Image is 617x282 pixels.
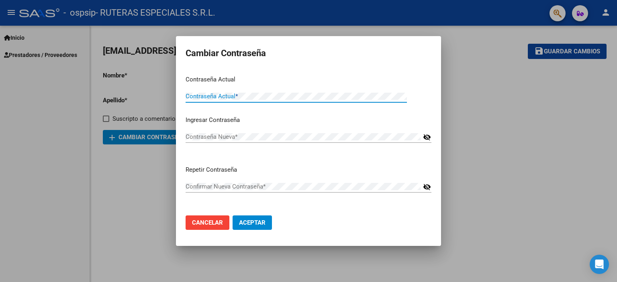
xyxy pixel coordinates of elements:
[590,255,609,274] div: Open Intercom Messenger
[186,165,431,174] p: Repetir Contraseña
[192,219,223,226] span: Cancelar
[423,182,431,192] mat-icon: visibility_off
[186,75,431,84] p: Contraseña Actual
[186,215,229,230] button: Cancelar
[186,116,431,125] p: Ingresar Contraseña
[233,215,272,230] button: Aceptar
[186,46,431,61] h2: Cambiar Contraseña
[423,132,431,142] mat-icon: visibility_off
[239,219,266,226] span: Aceptar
